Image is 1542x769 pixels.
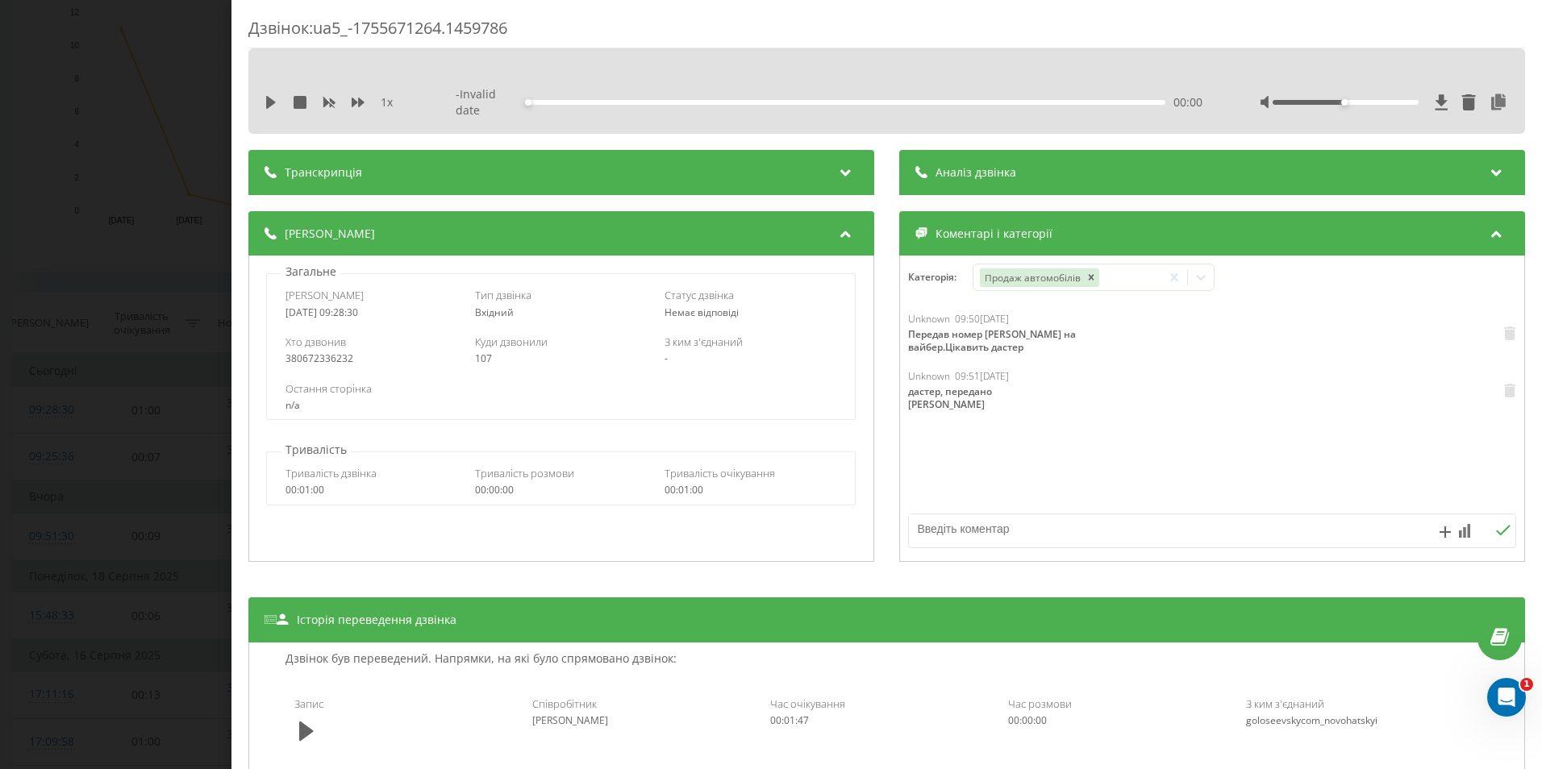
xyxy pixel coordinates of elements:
[1083,268,1099,287] div: Remove Продаж автомобілів
[665,353,837,364] div: -
[285,353,458,364] div: 380672336232
[285,164,362,181] span: Транскрипція
[936,164,1016,181] span: Аналіз дзвінка
[285,484,458,496] div: 00:01:00
[1008,696,1072,711] span: Час розмови
[665,466,775,480] span: Тривалість очікування
[665,335,743,349] span: З ким з'єднаний
[1173,94,1202,110] span: 00:00
[281,651,681,667] p: Дзвінок був переведений. Напрямки, на які було спрямовано дзвінок:
[532,715,765,726] div: [PERSON_NAME]
[770,715,1003,726] div: 00:01:47
[908,369,950,383] span: Unknown
[285,307,458,318] div: [DATE] 09:28:30
[532,696,597,711] span: Співробітник
[908,328,1136,353] div: Передав номер [PERSON_NAME] на вайбер.Цікавить дастер
[908,272,973,283] h4: Категорія :
[1487,678,1526,717] iframe: Intercom live chat
[475,466,574,480] span: Тривалість розмови
[908,385,1039,410] div: дастер, передано [PERSON_NAME]
[248,17,1525,48] div: Дзвінок : ua5_-1755671264.1459786
[475,288,531,302] span: Тип дзвінка
[665,288,734,302] span: Статус дзвінка
[294,696,323,711] span: Запис
[908,312,950,326] span: Unknown
[955,314,1009,325] div: 09:50[DATE]
[285,288,364,302] span: [PERSON_NAME]
[281,264,340,280] p: Загальне
[381,94,393,110] span: 1 x
[475,484,648,496] div: 00:00:00
[1341,99,1348,106] div: Accessibility label
[285,335,346,349] span: Хто дзвонив
[1246,715,1479,726] div: goloseevskycom_novohatskyi
[770,696,845,711] span: Час очікування
[1246,696,1324,711] span: З ким з'єднаний
[665,484,837,496] div: 00:01:00
[665,306,739,319] span: Немає відповіді
[1520,678,1533,691] span: 1
[1008,715,1241,726] div: 00:00:00
[936,226,1052,242] span: Коментарі і категорії
[524,99,531,106] div: Accessibility label
[980,268,1083,287] div: Продаж автомобілів
[285,400,836,411] div: n/a
[297,612,456,628] span: Історія переведення дзвінка
[281,442,351,458] p: Тривалість
[456,86,528,118] span: - Invalid date
[475,353,648,364] div: 107
[285,381,372,396] span: Остання сторінка
[475,335,548,349] span: Куди дзвонили
[285,466,377,480] span: Тривалість дзвінка
[285,226,375,242] span: [PERSON_NAME]
[475,306,514,319] span: Вхідний
[955,371,1009,382] div: 09:51[DATE]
